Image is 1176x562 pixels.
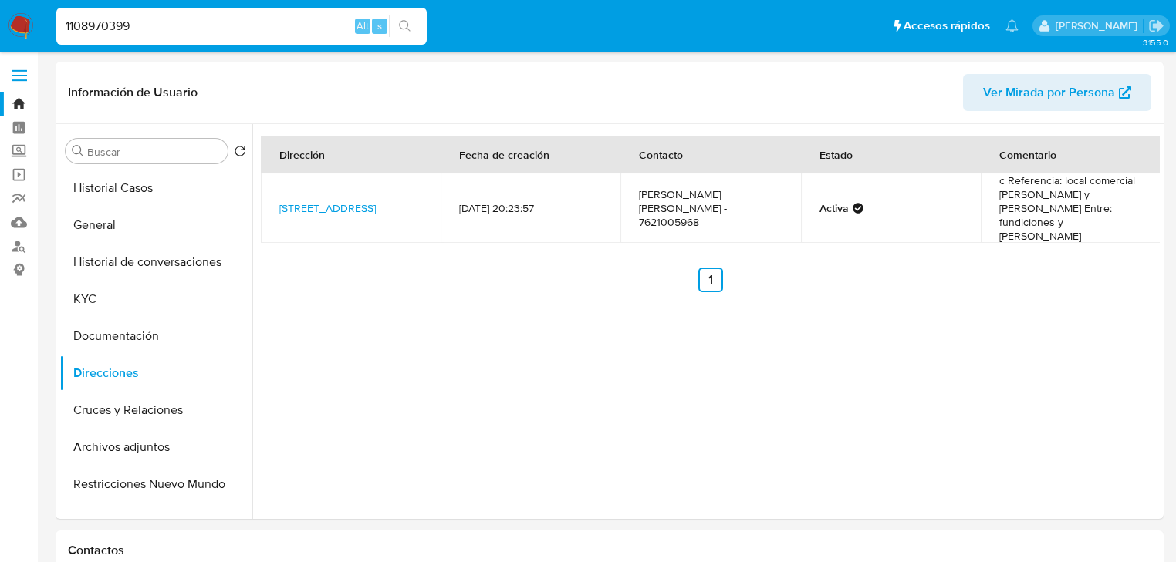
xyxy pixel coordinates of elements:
th: Dirección [261,136,441,173]
button: General [59,207,252,244]
span: Accesos rápidos [904,18,990,34]
button: Historial de conversaciones [59,244,252,281]
button: search-icon [389,15,421,37]
button: Documentación [59,318,252,355]
td: [DATE] 20:23:57 [441,173,620,243]
th: Contacto [620,136,800,173]
th: Estado [801,136,981,173]
button: Restricciones Nuevo Mundo [59,466,252,503]
button: Buscar [72,145,84,157]
button: Historial Casos [59,170,252,207]
button: Cruces y Relaciones [59,392,252,429]
th: Comentario [981,136,1161,173]
td: c Referencia: local comercial [PERSON_NAME] y [PERSON_NAME] Entre: fundiciones y [PERSON_NAME] [981,173,1161,243]
a: Notificaciones [1005,19,1019,32]
button: Archivos adjuntos [59,429,252,466]
h1: Contactos [68,543,1151,558]
td: [PERSON_NAME] [PERSON_NAME] - 7621005968 [620,173,800,243]
button: Devices Geolocation [59,503,252,540]
span: Alt [357,19,369,33]
button: Direcciones [59,355,252,392]
input: Buscar usuario o caso... [56,16,427,36]
input: Buscar [87,145,221,159]
th: Fecha de creación [441,136,620,173]
h1: Información de Usuario [68,85,198,100]
strong: Activa [819,201,849,215]
a: Ir a la página 1 [698,268,723,292]
a: [STREET_ADDRESS] [279,200,376,216]
button: Ver Mirada por Persona [963,74,1151,111]
p: erika.juarez@mercadolibre.com.mx [1056,19,1143,33]
span: Ver Mirada por Persona [983,74,1115,111]
span: s [377,19,382,33]
a: Salir [1148,18,1164,34]
button: Volver al orden por defecto [234,145,246,162]
button: KYC [59,281,252,318]
nav: Paginación [261,268,1160,292]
